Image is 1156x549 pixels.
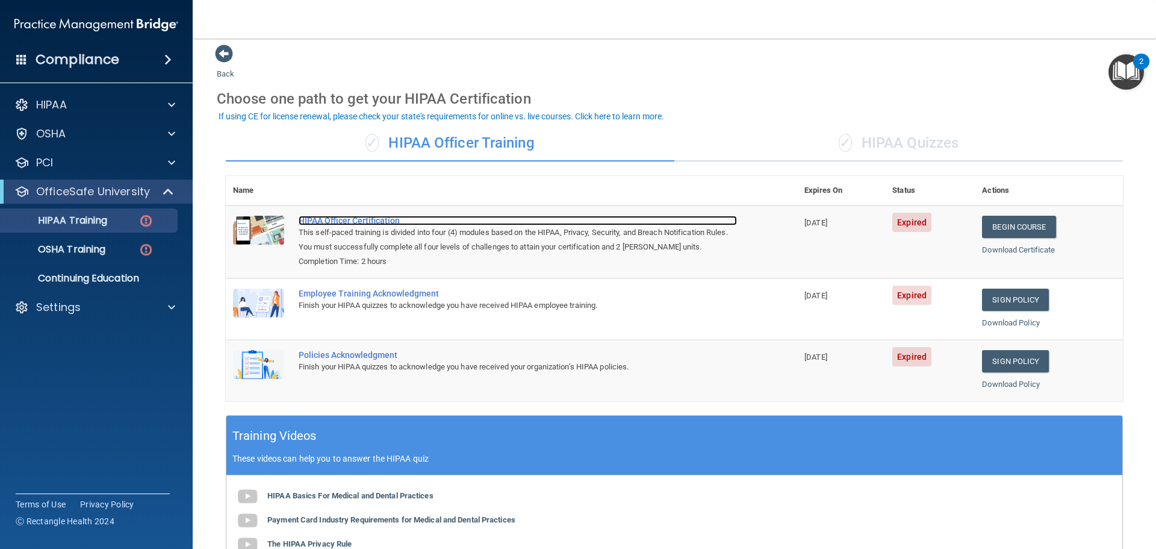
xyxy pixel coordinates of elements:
[674,125,1123,162] div: HIPAA Quizzes
[299,298,737,313] div: Finish your HIPAA quizzes to acknowledge you have received HIPAA employee training.
[14,127,175,141] a: OSHA
[14,184,175,199] a: OfficeSafe University
[299,225,737,254] div: This self-paced training is divided into four (4) modules based on the HIPAA, Privacy, Security, ...
[217,55,234,78] a: Back
[267,491,433,500] b: HIPAA Basics For Medical and Dental Practices
[16,498,66,510] a: Terms of Use
[982,289,1049,311] a: Sign Policy
[892,347,931,366] span: Expired
[267,539,352,548] b: The HIPAA Privacy Rule
[8,243,105,256] p: OSHA Training
[14,300,175,315] a: Settings
[235,485,259,509] img: gray_youtube_icon.38fcd6cc.png
[36,98,67,112] p: HIPAA
[226,125,674,162] div: HIPAA Officer Training
[885,176,975,205] th: Status
[299,289,737,298] div: Employee Training Acknowledgment
[804,291,827,300] span: [DATE]
[797,176,885,205] th: Expires On
[217,81,1132,116] div: Choose one path to get your HIPAA Certification
[8,215,107,227] p: HIPAA Training
[36,300,81,315] p: Settings
[14,13,178,37] img: PMB logo
[982,318,1040,327] a: Download Policy
[299,216,737,225] a: HIPAA Officer Certification
[892,286,931,305] span: Expired
[36,184,150,199] p: OfficeSafe University
[839,134,852,152] span: ✓
[267,515,515,524] b: Payment Card Industry Requirements for Medical and Dental Practices
[975,176,1123,205] th: Actions
[36,51,119,68] h4: Compliance
[365,134,379,152] span: ✓
[219,112,664,121] div: If using CE for license renewal, please check your state's requirements for online vs. live cours...
[217,110,666,122] button: If using CE for license renewal, please check your state's requirements for online vs. live cours...
[80,498,134,510] a: Privacy Policy
[299,254,737,269] div: Completion Time: 2 hours
[235,509,259,533] img: gray_youtube_icon.38fcd6cc.png
[138,242,154,257] img: danger-circle.6113f641.png
[36,127,66,141] p: OSHA
[138,213,154,228] img: danger-circle.6113f641.png
[16,515,114,527] span: Ⓒ Rectangle Health 2024
[804,353,827,362] span: [DATE]
[982,350,1049,372] a: Sign Policy
[1108,54,1144,90] button: Open Resource Center, 2 new notifications
[982,245,1055,254] a: Download Certificate
[36,155,53,170] p: PCI
[232,425,317,447] h5: Training Videos
[299,350,737,360] div: Policies Acknowledgment
[14,98,175,112] a: HIPAA
[982,216,1055,238] a: Begin Course
[14,155,175,170] a: PCI
[8,272,172,284] p: Continuing Education
[1139,61,1143,77] div: 2
[982,380,1040,389] a: Download Policy
[232,454,1116,463] p: These videos can help you to answer the HIPAA quiz
[299,360,737,374] div: Finish your HIPAA quizzes to acknowledge you have received your organization’s HIPAA policies.
[804,218,827,227] span: [DATE]
[226,176,291,205] th: Name
[892,213,931,232] span: Expired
